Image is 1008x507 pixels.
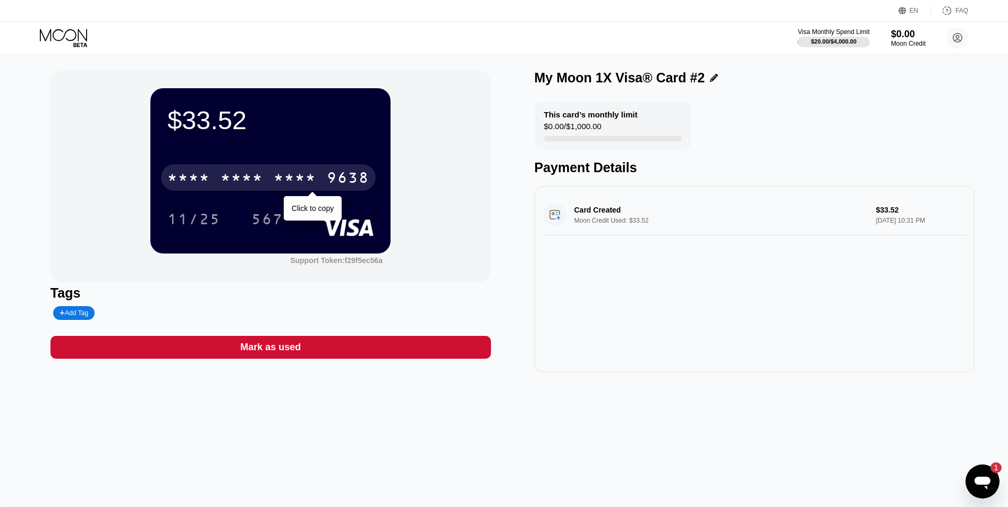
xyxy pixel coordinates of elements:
[535,70,705,86] div: My Moon 1X Visa® Card #2
[544,110,638,119] div: This card’s monthly limit
[891,40,926,47] div: Moon Credit
[50,285,491,301] div: Tags
[891,29,926,47] div: $0.00Moon Credit
[167,105,374,135] div: $33.52
[60,309,88,317] div: Add Tag
[798,28,869,36] div: Visa Monthly Spend Limit
[931,5,968,16] div: FAQ
[159,206,228,232] div: 11/25
[290,256,383,265] div: Support Token:f29f5ec56a
[240,341,301,353] div: Mark as used
[292,204,334,213] div: Click to copy
[891,29,926,40] div: $0.00
[167,212,221,229] div: 11/25
[53,306,95,320] div: Add Tag
[811,38,857,45] div: $20.00 / $4,000.00
[544,122,602,136] div: $0.00 / $1,000.00
[980,462,1002,473] iframe: Number of unread messages
[243,206,291,232] div: 567
[798,28,869,47] div: Visa Monthly Spend Limit$20.00/$4,000.00
[251,212,283,229] div: 567
[50,336,491,359] div: Mark as used
[290,256,383,265] div: Support Token: f29f5ec56a
[965,464,999,498] iframe: Button to launch messaging window, 1 unread message
[899,5,931,16] div: EN
[955,7,968,14] div: FAQ
[910,7,919,14] div: EN
[535,160,975,175] div: Payment Details
[327,171,369,188] div: 9638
